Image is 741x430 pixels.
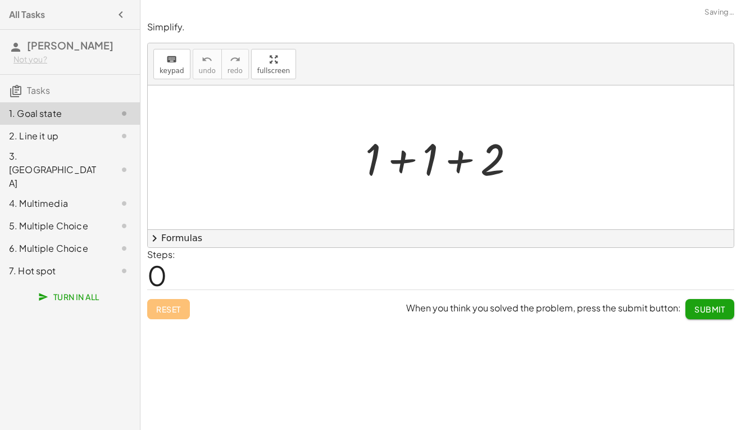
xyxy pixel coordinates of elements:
span: chevron_right [148,232,161,245]
span: undo [199,67,216,75]
i: undo [202,53,212,66]
button: fullscreen [251,49,296,79]
h4: All Tasks [9,8,45,21]
div: 6. Multiple Choice [9,242,99,255]
div: 2. Line it up [9,129,99,143]
i: Task not started. [117,264,131,278]
span: 0 [147,258,167,292]
div: 3. [GEOGRAPHIC_DATA] [9,150,99,190]
span: keypad [160,67,184,75]
p: Simplify. [147,21,734,34]
i: keyboard [166,53,177,66]
i: Task not started. [117,242,131,255]
i: Task not started. [117,163,131,176]
div: Not you? [13,54,131,65]
button: Submit [685,299,734,319]
div: 5. Multiple Choice [9,219,99,233]
span: [PERSON_NAME] [27,39,113,52]
i: Task not started. [117,107,131,120]
i: Task not started. [117,197,131,210]
button: keyboardkeypad [153,49,190,79]
button: chevron_rightFormulas [148,229,734,247]
span: When you think you solved the problem, press the submit button: [406,302,681,314]
div: 4. Multimedia [9,197,99,210]
span: redo [228,67,243,75]
span: Turn In All [40,292,99,302]
span: fullscreen [257,67,290,75]
div: 7. Hot spot [9,264,99,278]
i: Task not started. [117,219,131,233]
i: Task not started. [117,129,131,143]
i: redo [230,53,240,66]
div: 1. Goal state [9,107,99,120]
span: Submit [694,304,725,314]
span: Tasks [27,84,50,96]
button: redoredo [221,49,249,79]
button: Turn In All [31,287,108,307]
span: Saving… [704,7,734,18]
button: undoundo [193,49,222,79]
label: Steps: [147,248,175,260]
